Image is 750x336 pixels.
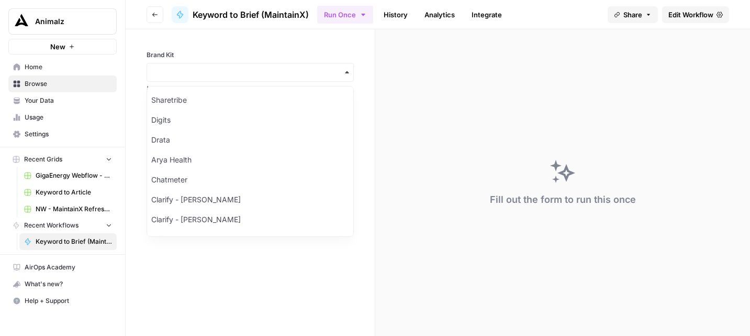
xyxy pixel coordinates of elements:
[147,110,353,130] div: Digits
[19,233,117,250] a: Keyword to Brief (MaintainX)
[19,184,117,201] a: Keyword to Article
[35,16,98,27] span: Animalz
[36,171,112,180] span: GigaEnergy Webflow - Shop Inventories
[19,167,117,184] a: GigaEnergy Webflow - Shop Inventories
[147,90,353,110] div: Sharetribe
[608,6,658,23] button: Share
[8,75,117,92] a: Browse
[36,204,112,214] span: NW - MaintainX Refresh Workflow
[147,210,353,230] div: Clarify - [PERSON_NAME]
[25,129,112,139] span: Settings
[193,8,309,21] span: Keyword to Brief (MaintainX)
[24,155,62,164] span: Recent Grids
[25,113,112,122] span: Usage
[147,230,353,250] div: CaptivateIQ
[8,276,117,292] button: What's new?
[8,218,117,233] button: Recent Workflows
[9,276,116,292] div: What's new?
[8,292,117,309] button: Help + Support
[50,41,65,52] span: New
[172,6,309,23] a: Keyword to Brief (MaintainX)
[317,6,373,24] button: Run Once
[465,6,508,23] a: Integrate
[147,84,354,93] a: Manage Brand Kits
[490,192,636,207] div: Fill out the form to run this once
[147,170,353,190] div: Chatmeter
[25,296,112,306] span: Help + Support
[25,62,112,72] span: Home
[19,201,117,218] a: NW - MaintainX Refresh Workflow
[147,150,353,170] div: Arya Health
[8,92,117,109] a: Your Data
[668,9,713,20] span: Edit Workflow
[25,79,112,89] span: Browse
[12,12,31,31] img: Animalz Logo
[377,6,414,23] a: History
[36,237,112,246] span: Keyword to Brief (MaintainX)
[8,126,117,143] a: Settings
[8,259,117,276] a: AirOps Academy
[36,188,112,197] span: Keyword to Article
[25,96,112,105] span: Your Data
[8,151,117,167] button: Recent Grids
[25,263,112,272] span: AirOps Academy
[147,130,353,150] div: Drata
[418,6,461,23] a: Analytics
[24,221,79,230] span: Recent Workflows
[8,39,117,55] button: New
[662,6,729,23] a: Edit Workflow
[623,9,642,20] span: Share
[8,8,117,35] button: Workspace: Animalz
[147,190,353,210] div: Clarify - [PERSON_NAME]
[8,109,117,126] a: Usage
[147,50,354,60] label: Brand Kit
[8,59,117,75] a: Home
